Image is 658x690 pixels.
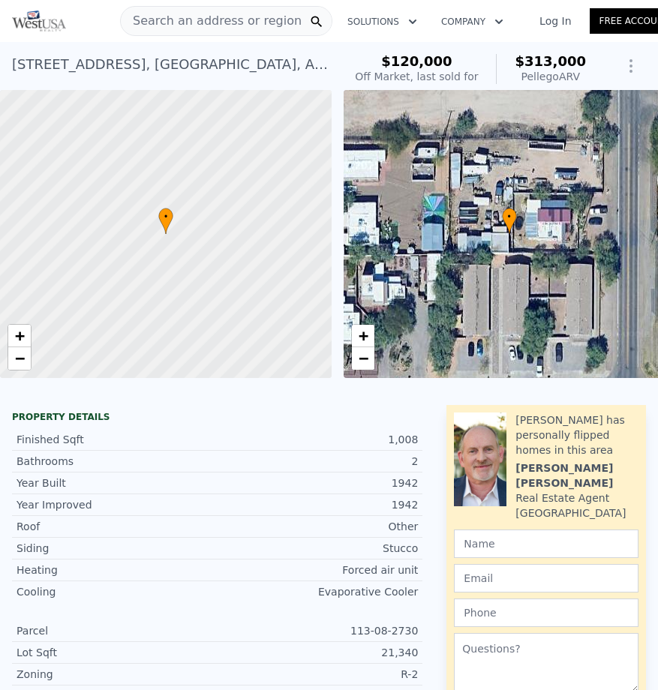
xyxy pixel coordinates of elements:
[454,564,638,592] input: Email
[355,69,478,84] div: Off Market, last sold for
[515,412,638,457] div: [PERSON_NAME] has personally flipped homes in this area
[17,497,218,512] div: Year Improved
[352,347,374,370] a: Zoom out
[381,53,452,69] span: $120,000
[218,645,419,660] div: 21,340
[502,210,517,223] span: •
[335,8,429,35] button: Solutions
[12,54,331,75] div: [STREET_ADDRESS] , [GEOGRAPHIC_DATA] , AZ 85719
[15,349,25,367] span: −
[17,454,218,469] div: Bathrooms
[515,505,626,520] div: [GEOGRAPHIC_DATA]
[12,10,66,31] img: Pellego
[358,349,368,367] span: −
[429,8,515,35] button: Company
[121,12,302,30] span: Search an address or region
[17,645,218,660] div: Lot Sqft
[218,519,419,534] div: Other
[515,460,638,490] div: [PERSON_NAME] [PERSON_NAME]
[17,519,218,534] div: Roof
[158,210,173,223] span: •
[17,475,218,490] div: Year Built
[218,432,419,447] div: 1,008
[515,490,609,505] div: Real Estate Agent
[17,432,218,447] div: Finished Sqft
[218,667,419,682] div: R-2
[515,53,586,69] span: $313,000
[17,541,218,556] div: Siding
[17,667,218,682] div: Zoning
[218,541,419,556] div: Stucco
[8,347,31,370] a: Zoom out
[218,497,419,512] div: 1942
[17,584,218,599] div: Cooling
[454,598,638,627] input: Phone
[17,623,218,638] div: Parcel
[218,475,419,490] div: 1942
[616,51,646,81] button: Show Options
[515,69,586,84] div: Pellego ARV
[352,325,374,347] a: Zoom in
[12,411,422,423] div: Property details
[358,326,368,345] span: +
[15,326,25,345] span: +
[218,623,419,638] div: 113-08-2730
[218,454,419,469] div: 2
[521,13,589,28] a: Log In
[502,208,517,234] div: •
[454,529,638,558] input: Name
[158,208,173,234] div: •
[218,562,419,577] div: Forced air unit
[218,584,419,599] div: Evaporative Cooler
[8,325,31,347] a: Zoom in
[17,562,218,577] div: Heating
